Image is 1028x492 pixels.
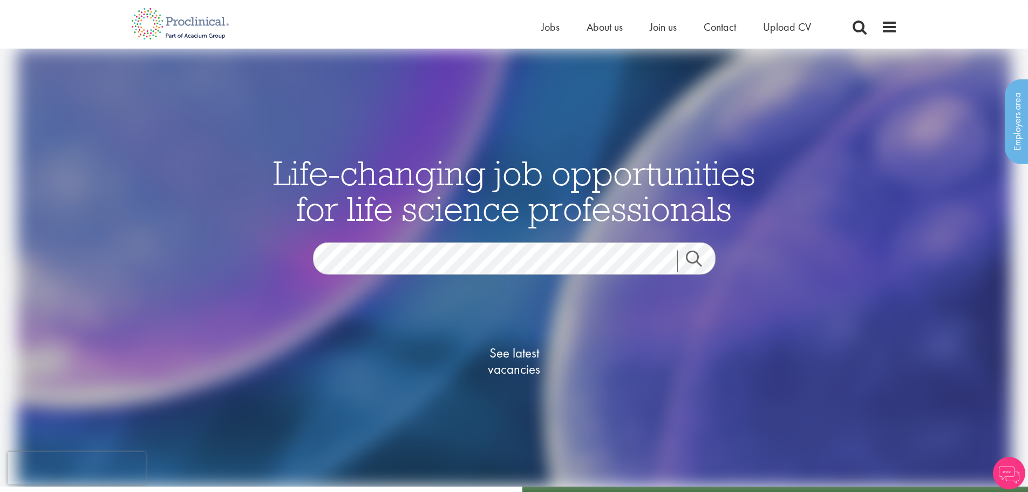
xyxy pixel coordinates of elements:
[677,251,724,272] a: Job search submit button
[273,151,755,230] span: Life-changing job opportunities for life science professionals
[704,20,736,34] a: Contact
[763,20,811,34] a: Upload CV
[993,457,1025,489] img: Chatbot
[460,302,568,421] a: See latestvacancies
[8,452,146,484] iframe: reCAPTCHA
[17,49,1011,487] img: candidate home
[587,20,623,34] a: About us
[460,345,568,378] span: See latest vacancies
[541,20,560,34] a: Jobs
[650,20,677,34] a: Join us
